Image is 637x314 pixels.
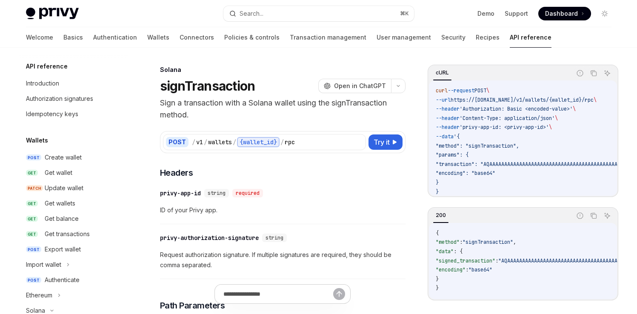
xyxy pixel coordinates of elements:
div: required [232,189,263,197]
span: GET [26,170,38,176]
div: rpc [285,138,295,146]
a: GETGet balance [19,211,128,226]
button: Open in ChatGPT [318,79,391,93]
a: POSTCreate wallet [19,150,128,165]
div: Get wallets [45,198,75,208]
span: 'Authorization: Basic <encoded-value>' [460,106,573,112]
a: Transaction management [290,27,366,48]
span: \ [486,87,489,94]
span: POST [26,246,41,253]
h5: API reference [26,61,68,71]
span: ID of your Privy app. [160,205,406,215]
a: Introduction [19,76,128,91]
span: Headers [160,167,193,179]
span: \ [549,124,552,131]
div: Export wallet [45,244,81,254]
button: Search...⌘K [223,6,414,21]
span: '{ [454,133,460,140]
div: / [192,138,195,146]
span: : [495,257,498,264]
a: Demo [477,9,494,18]
div: Create wallet [45,152,82,163]
a: Connectors [180,27,214,48]
a: Authentication [93,27,137,48]
div: Authorization signatures [26,94,93,104]
div: Idempotency keys [26,109,78,119]
span: : [466,266,468,273]
span: GET [26,231,38,237]
div: Get transactions [45,229,90,239]
a: Idempotency keys [19,106,128,122]
div: {wallet_id} [237,137,280,147]
a: Wallets [147,27,169,48]
span: --header [436,115,460,122]
span: GET [26,200,38,207]
button: Ask AI [602,210,613,221]
button: Send message [333,288,345,300]
h5: Wallets [26,135,48,146]
span: 'Content-Type: application/json' [460,115,555,122]
a: Support [505,9,528,18]
button: Copy the contents from the code block [588,210,599,221]
div: Update wallet [45,183,83,193]
span: \ [555,115,558,122]
span: POST [474,87,486,94]
span: --data [436,133,454,140]
a: GETGet transactions [19,226,128,242]
span: --request [448,87,474,94]
span: "method" [436,239,460,245]
span: } [436,188,439,195]
span: "method": "signTransaction", [436,143,519,149]
div: Get balance [45,214,79,224]
span: Open in ChatGPT [334,82,386,90]
span: https://[DOMAIN_NAME]/v1/wallets/{wallet_id}/rpc [451,97,594,103]
span: Try it [374,137,390,147]
span: } [436,179,439,186]
span: , [513,239,516,245]
span: } [436,285,439,291]
span: "encoding" [436,266,466,273]
h1: signTransaction [160,78,255,94]
span: "encoding": "base64" [436,170,495,177]
button: Report incorrect code [574,210,586,221]
span: curl [436,87,448,94]
span: --url [436,97,451,103]
div: Ethereum [26,290,52,300]
span: GET [26,216,38,222]
span: --header [436,106,460,112]
a: User management [377,27,431,48]
button: Copy the contents from the code block [588,68,599,79]
a: PATCHUpdate wallet [19,180,128,196]
div: 200 [433,210,448,220]
span: POST [26,154,41,161]
span: PATCH [26,185,43,191]
span: : [460,239,463,245]
span: string [266,234,283,241]
span: \ [573,106,576,112]
span: Request authorization signature. If multiple signatures are required, they should be comma separa... [160,250,406,270]
a: Security [441,27,466,48]
span: "signed_transaction" [436,257,495,264]
button: Toggle dark mode [598,7,611,20]
button: Report incorrect code [574,68,586,79]
span: ⌘ K [400,10,409,17]
a: Policies & controls [224,27,280,48]
div: Search... [240,9,263,19]
span: "data" [436,248,454,255]
div: / [204,138,207,146]
div: privy-app-id [160,189,201,197]
a: API reference [510,27,551,48]
div: Introduction [26,78,59,88]
div: v1 [196,138,203,146]
div: Import wallet [26,260,61,270]
a: POSTExport wallet [19,242,128,257]
a: POSTAuthenticate [19,272,128,288]
span: 'privy-app-id: <privy-app-id>' [460,124,549,131]
a: Welcome [26,27,53,48]
a: Dashboard [538,7,591,20]
a: Basics [63,27,83,48]
span: : { [454,248,463,255]
div: privy-authorization-signature [160,234,259,242]
a: Recipes [476,27,500,48]
span: string [208,190,226,197]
